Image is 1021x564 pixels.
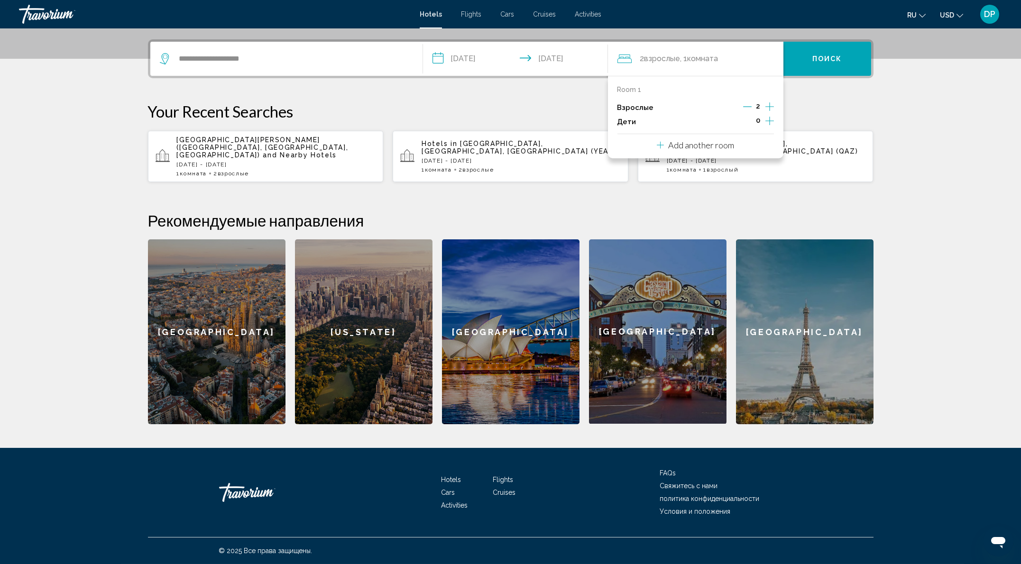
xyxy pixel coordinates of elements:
[441,501,468,509] a: Activities
[907,11,917,19] span: ru
[984,9,995,19] span: DP
[575,10,601,18] a: Activities
[940,11,954,19] span: USD
[180,170,207,177] span: Комната
[462,166,494,173] span: Взрослые
[617,104,654,112] p: Взрослые
[148,130,384,182] button: [GEOGRAPHIC_DATA][PERSON_NAME] ([GEOGRAPHIC_DATA], [GEOGRAPHIC_DATA], [GEOGRAPHIC_DATA]) and Near...
[660,469,676,477] a: FAQs
[422,140,611,155] span: [GEOGRAPHIC_DATA], [GEOGRAPHIC_DATA], [GEOGRAPHIC_DATA] (YEA)
[765,115,774,129] button: Increment children
[907,8,926,22] button: Change language
[983,526,1013,556] iframe: Кнопка запуска окна обмена сообщениями
[441,489,455,496] a: Cars
[812,55,842,63] span: Поиск
[459,166,494,173] span: 2
[667,157,866,164] p: [DATE] - [DATE]
[617,118,636,126] p: Дети
[422,166,451,173] span: 1
[393,130,628,182] button: Hotels in [GEOGRAPHIC_DATA], [GEOGRAPHIC_DATA], [GEOGRAPHIC_DATA] (YEA)[DATE] - [DATE]1Комната2Вз...
[670,166,697,173] span: Комната
[743,102,752,113] button: Decrement adults
[295,239,432,424] a: [US_STATE]
[422,140,457,147] span: Hotels in
[681,52,718,65] span: , 1
[423,42,608,76] button: Check-in date: Aug 16, 2025 Check-out date: Aug 17, 2025
[422,157,621,164] p: [DATE] - [DATE]
[743,116,752,127] button: Decrement children
[219,547,313,555] span: © 2025 Все права защищены.
[688,54,718,63] span: Комната
[756,102,761,110] span: 2
[148,102,874,121] p: Your Recent Searches
[177,170,207,177] span: 1
[461,10,481,18] a: Flights
[420,10,442,18] a: Hotels
[442,239,579,424] a: [GEOGRAPHIC_DATA]
[589,239,727,424] div: [GEOGRAPHIC_DATA]
[19,5,410,24] a: Travorium
[148,211,874,230] h2: Рекомендуемые направления
[177,136,349,159] span: [GEOGRAPHIC_DATA][PERSON_NAME] ([GEOGRAPHIC_DATA], [GEOGRAPHIC_DATA], [GEOGRAPHIC_DATA])
[148,239,285,424] a: [GEOGRAPHIC_DATA]
[441,476,461,483] a: Hotels
[667,166,697,173] span: 1
[263,151,337,159] span: and Nearby Hotels
[213,170,249,177] span: 2
[150,42,871,76] div: Search widget
[660,508,731,515] a: Условия и положения
[218,170,249,177] span: Взрослые
[589,239,727,424] a: [GEOGRAPHIC_DATA]
[608,42,783,76] button: Travelers: 2 adults, 0 children
[493,489,515,496] a: Cruises
[940,8,963,22] button: Change currency
[500,10,514,18] a: Cars
[425,166,452,173] span: Комната
[617,86,642,93] p: Room 1
[493,476,513,483] a: Flights
[736,239,874,424] a: [GEOGRAPHIC_DATA]
[177,161,376,168] p: [DATE] - [DATE]
[707,166,738,173] span: Взрослый
[640,52,681,65] span: 2
[669,140,735,150] p: Add another room
[977,4,1002,24] button: User Menu
[219,478,314,507] a: Travorium
[644,54,681,63] span: Взрослые
[657,134,735,154] button: Add another room
[703,166,738,173] span: 1
[756,117,761,124] span: 0
[660,482,718,490] a: Свяжитесь с нами
[533,10,556,18] a: Cruises
[765,100,774,115] button: Increment adults
[660,495,760,502] a: политика конфиденциальности
[783,42,871,76] button: Поиск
